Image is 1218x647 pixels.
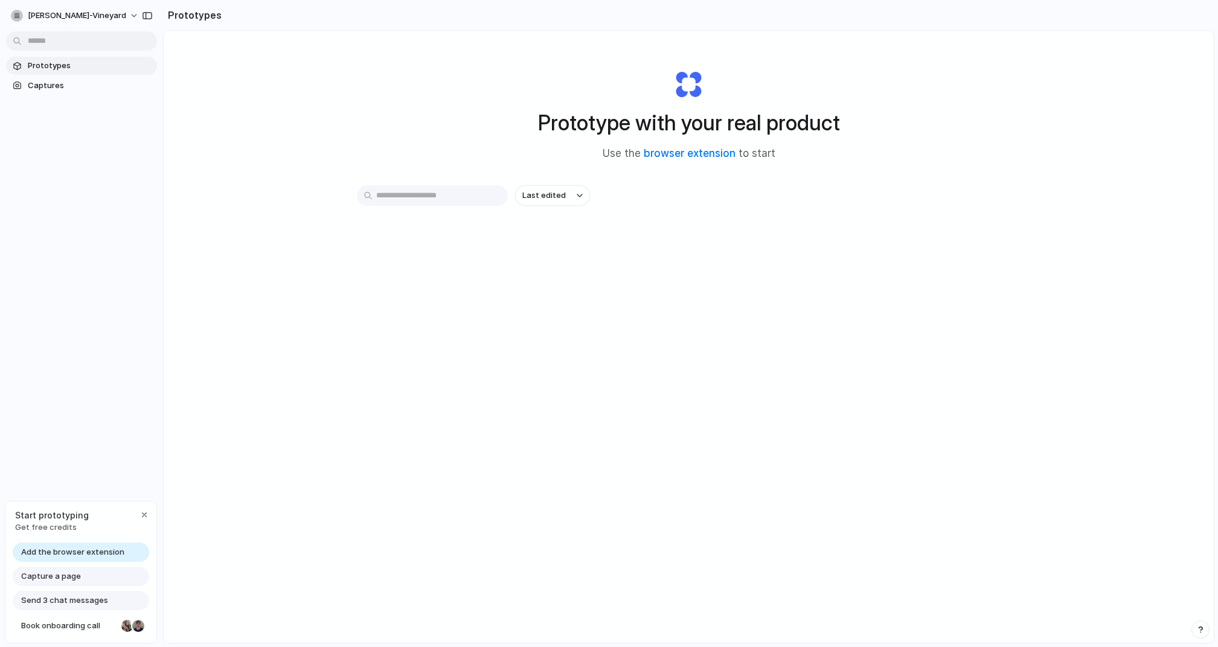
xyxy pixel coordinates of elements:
span: Book onboarding call [21,620,117,632]
button: [PERSON_NAME]-vineyard [6,6,145,25]
span: Last edited [522,190,566,202]
span: Add the browser extension [21,546,124,558]
h1: Prototype with your real product [538,107,840,139]
span: Capture a page [21,570,81,582]
span: Prototypes [28,60,152,72]
span: Use the to start [603,146,775,162]
a: browser extension [644,147,736,159]
span: [PERSON_NAME]-vineyard [28,10,126,22]
a: Book onboarding call [13,616,149,636]
span: Start prototyping [15,509,89,521]
span: Captures [28,80,152,92]
div: Nicole Kubica [120,619,135,633]
a: Prototypes [6,57,157,75]
h2: Prototypes [163,8,222,22]
a: Add the browser extension [13,543,149,562]
span: Get free credits [15,521,89,534]
button: Last edited [515,185,590,206]
a: Captures [6,77,157,95]
div: Christian Iacullo [131,619,146,633]
span: Send 3 chat messages [21,594,108,607]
